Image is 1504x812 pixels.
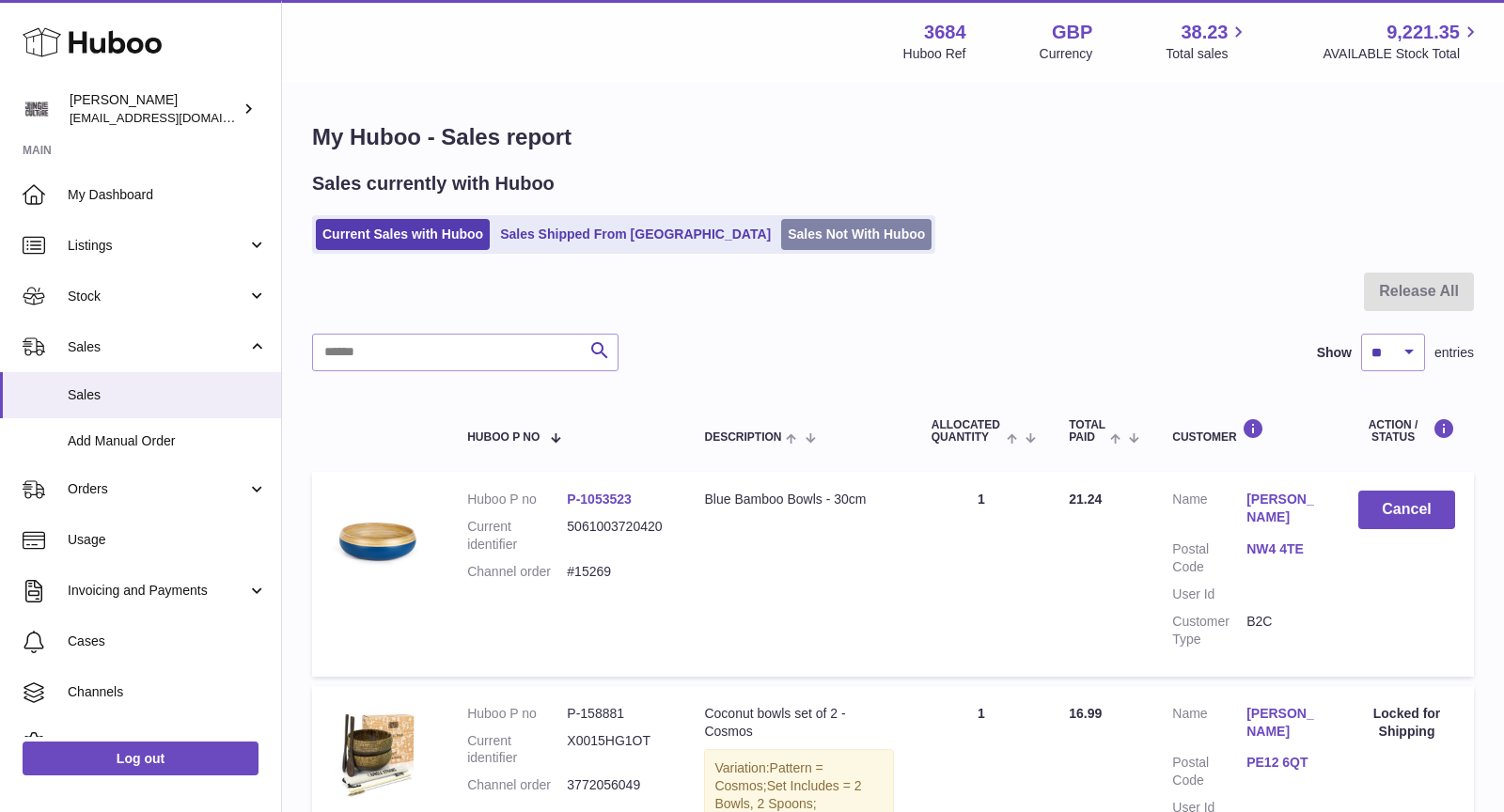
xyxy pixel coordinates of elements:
[567,705,666,723] dd: P-158881
[1166,45,1249,63] span: Total sales
[1358,705,1455,741] div: Locked for Shipping
[70,91,239,127] div: [PERSON_NAME]
[932,419,1002,444] span: ALLOCATED Quantity
[714,778,861,811] span: Set Includes = 2 Bowls, 2 Spoons;
[331,705,425,799] img: 36841753444972.jpg
[467,732,567,768] dt: Current identifier
[68,531,267,549] span: Usage
[68,338,247,356] span: Sales
[68,683,267,701] span: Channels
[1172,613,1246,648] dt: Customer Type
[1246,705,1321,741] a: [PERSON_NAME]
[467,491,567,508] dt: Huboo P no
[567,492,632,507] a: P-1053523
[1172,586,1246,603] dt: User Id
[316,219,490,250] a: Current Sales with Huboo
[1246,540,1321,558] a: NW4 4TE
[1358,418,1455,444] div: Action / Status
[23,742,258,775] a: Log out
[312,122,1474,152] h1: My Huboo - Sales report
[467,776,567,794] dt: Channel order
[704,705,893,741] div: Coconut bowls set of 2 - Cosmos
[70,110,276,125] span: [EMAIL_ADDRESS][DOMAIN_NAME]
[567,518,666,554] dd: 5061003720420
[1172,540,1246,576] dt: Postal Code
[68,186,267,204] span: My Dashboard
[1323,45,1481,63] span: AVAILABLE Stock Total
[567,776,666,794] dd: 3772056049
[781,219,932,250] a: Sales Not With Huboo
[1386,20,1460,45] span: 9,221.35
[1172,418,1321,444] div: Customer
[1040,45,1093,63] div: Currency
[1246,754,1321,772] a: PE12 6QT
[68,288,247,305] span: Stock
[913,472,1051,676] td: 1
[23,95,51,123] img: theinternationalventure@gmail.com
[567,732,666,768] dd: X0015HG1OT
[467,518,567,554] dt: Current identifier
[467,563,567,581] dt: Channel order
[1246,491,1321,526] a: [PERSON_NAME]
[1246,613,1321,648] dd: B2C
[567,563,666,581] dd: #15269
[1172,754,1246,789] dt: Postal Code
[1317,344,1352,362] label: Show
[924,20,966,45] strong: 3684
[68,632,267,650] span: Cases
[903,45,966,63] div: Huboo Ref
[1181,20,1228,45] span: 38.23
[1069,419,1105,444] span: Total paid
[68,386,267,404] span: Sales
[493,219,777,250] a: Sales Shipped From [GEOGRAPHIC_DATA]
[312,171,555,196] h2: Sales currently with Huboo
[68,480,247,498] span: Orders
[467,705,567,723] dt: Huboo P no
[68,734,267,752] span: Settings
[1069,706,1102,721] span: 16.99
[704,431,781,444] span: Description
[1052,20,1092,45] strong: GBP
[331,491,425,585] img: 1753705684.jpg
[467,431,540,444] span: Huboo P no
[1069,492,1102,507] span: 21.24
[1358,491,1455,529] button: Cancel
[1323,20,1481,63] a: 9,221.35 AVAILABLE Stock Total
[1434,344,1474,362] span: entries
[1172,491,1246,531] dt: Name
[1172,705,1246,745] dt: Name
[714,760,822,793] span: Pattern = Cosmos;
[1166,20,1249,63] a: 38.23 Total sales
[68,582,247,600] span: Invoicing and Payments
[704,491,893,508] div: Blue Bamboo Bowls - 30cm
[68,237,247,255] span: Listings
[68,432,267,450] span: Add Manual Order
